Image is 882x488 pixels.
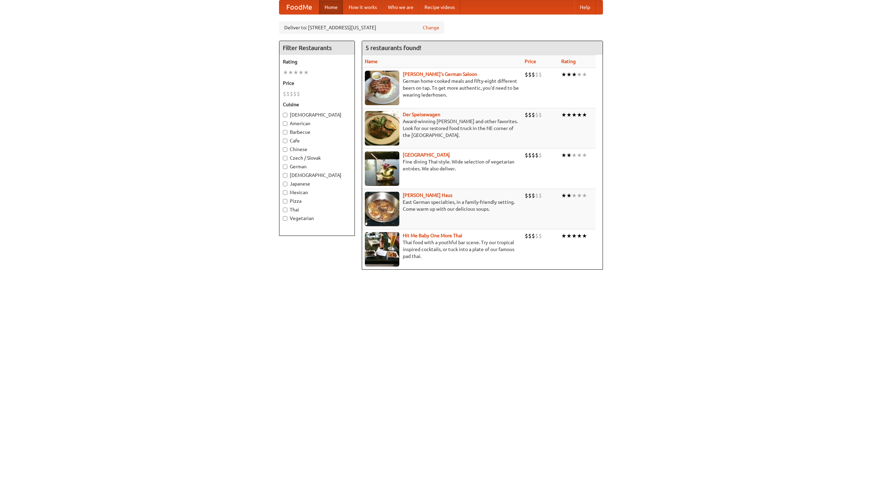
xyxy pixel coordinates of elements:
li: ★ [577,111,582,119]
li: ★ [561,71,566,78]
p: Thai food with a youthful bar scene. Try our tropical inspired cocktails, or tuck into a plate of... [365,239,519,260]
li: ★ [572,192,577,199]
li: $ [528,192,532,199]
label: Czech / Slovak [283,155,351,161]
input: [DEMOGRAPHIC_DATA] [283,113,287,117]
li: $ [528,111,532,119]
a: Name [365,59,378,64]
li: $ [535,151,539,159]
a: Der Speisewagen [403,112,440,117]
li: ★ [582,232,587,240]
li: $ [532,151,535,159]
li: $ [539,232,542,240]
img: speisewagen.jpg [365,111,399,146]
a: Change [423,24,439,31]
li: ★ [582,192,587,199]
li: $ [532,111,535,119]
li: ★ [572,151,577,159]
label: Cafe [283,137,351,144]
label: Vegetarian [283,215,351,222]
li: ★ [293,69,298,76]
li: $ [293,90,297,98]
li: ★ [582,71,587,78]
li: $ [528,71,532,78]
a: Rating [561,59,576,64]
input: Thai [283,208,287,212]
label: [DEMOGRAPHIC_DATA] [283,111,351,118]
li: $ [535,192,539,199]
img: babythai.jpg [365,232,399,267]
a: [PERSON_NAME] Haus [403,192,452,198]
h5: Price [283,80,351,87]
label: American [283,120,351,127]
input: Vegetarian [283,216,287,221]
li: $ [290,90,293,98]
label: Japanese [283,180,351,187]
a: [GEOGRAPHIC_DATA] [403,152,450,158]
label: German [283,163,351,170]
li: ★ [288,69,293,76]
input: Czech / Slovak [283,156,287,160]
li: $ [297,90,300,98]
a: Recipe videos [419,0,460,14]
label: Pizza [283,198,351,205]
li: $ [535,232,539,240]
li: $ [532,192,535,199]
li: ★ [566,192,572,199]
li: ★ [561,232,566,240]
li: $ [525,151,528,159]
label: Barbecue [283,129,351,136]
a: Help [574,0,596,14]
li: $ [539,71,542,78]
li: $ [525,111,528,119]
div: Deliver to: [STREET_ADDRESS][US_STATE] [279,21,444,34]
h5: Rating [283,58,351,65]
input: [DEMOGRAPHIC_DATA] [283,173,287,178]
p: Award-winning [PERSON_NAME] and other favorites. Look for our restored food truck in the NE corne... [365,118,519,139]
li: ★ [577,71,582,78]
li: $ [283,90,286,98]
label: [DEMOGRAPHIC_DATA] [283,172,351,179]
li: $ [528,232,532,240]
li: ★ [566,71,572,78]
li: ★ [582,111,587,119]
li: ★ [561,111,566,119]
input: Mexican [283,190,287,195]
a: FoodMe [279,0,319,14]
input: German [283,165,287,169]
img: kohlhaus.jpg [365,192,399,226]
li: $ [525,232,528,240]
label: Mexican [283,189,351,196]
li: $ [539,192,542,199]
li: $ [528,151,532,159]
img: satay.jpg [365,151,399,186]
li: ★ [561,151,566,159]
img: esthers.jpg [365,71,399,105]
li: ★ [566,111,572,119]
li: $ [535,71,539,78]
a: Home [319,0,343,14]
li: $ [532,232,535,240]
a: How it works [343,0,382,14]
input: Chinese [283,147,287,152]
label: Thai [283,206,351,213]
input: Pizza [283,199,287,203]
label: Chinese [283,146,351,153]
input: Japanese [283,182,287,186]
a: Who we are [382,0,419,14]
li: ★ [561,192,566,199]
input: Barbecue [283,130,287,135]
li: ★ [572,232,577,240]
p: Fine dining Thai-style. Wide selection of vegetarian entrées. We also deliver. [365,158,519,172]
li: $ [539,111,542,119]
li: ★ [577,232,582,240]
li: ★ [566,151,572,159]
a: Hit Me Baby One More Thai [403,233,462,238]
a: Price [525,59,536,64]
li: ★ [577,192,582,199]
li: ★ [283,69,288,76]
li: ★ [572,71,577,78]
